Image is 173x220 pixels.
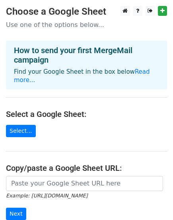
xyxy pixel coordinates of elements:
[6,163,167,173] h4: Copy/paste a Google Sheet URL:
[6,193,87,199] small: Example: [URL][DOMAIN_NAME]
[6,109,167,119] h4: Select a Google Sheet:
[6,21,167,29] p: Use one of the options below...
[14,68,159,84] p: Find your Google Sheet in the box below
[14,68,150,84] a: Read more...
[14,46,159,65] h4: How to send your first MergeMail campaign
[6,6,167,17] h3: Choose a Google Sheet
[6,176,163,191] input: Paste your Google Sheet URL here
[6,208,26,220] input: Next
[6,125,36,137] a: Select...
